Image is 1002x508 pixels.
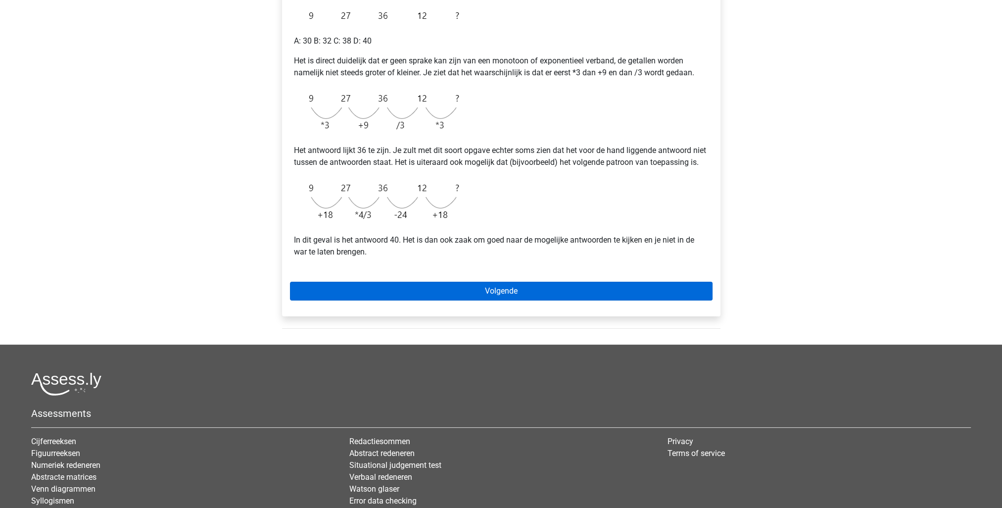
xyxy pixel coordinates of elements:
[294,35,709,47] p: A: 30 B: 32 C: 38 D: 40
[294,87,464,137] img: Alternating_Example_2_2.png
[294,55,709,79] p: Het is direct duidelijk dat er geen sprake kan zijn van een monotoon of exponentieel verband, de ...
[31,437,76,446] a: Cijferreeksen
[31,496,74,506] a: Syllogismen
[668,437,693,446] a: Privacy
[668,449,725,458] a: Terms of service
[349,460,441,470] a: Situational judgement test
[294,176,464,226] img: Alternating_Example_2_3.png
[31,472,96,482] a: Abstracte matrices
[349,484,399,494] a: Watson glaser
[294,4,464,27] img: Alternating_Example_2_1.png
[31,484,95,494] a: Venn diagrammen
[31,449,80,458] a: Figuurreeksen
[294,145,709,168] p: Het antwoord lijkt 36 te zijn. Je zult met dit soort opgave echter soms zien dat het voor de hand...
[31,407,971,419] h5: Assessments
[349,449,415,458] a: Abstract redeneren
[31,372,101,396] img: Assessly logo
[349,472,412,482] a: Verbaal redeneren
[349,437,410,446] a: Redactiesommen
[294,234,709,258] p: In dit geval is het antwoord 40. Het is dan ook zaak om goed naar de mogelijke antwoorden te kijk...
[349,496,417,506] a: Error data checking
[290,282,713,301] a: Volgende
[31,460,100,470] a: Numeriek redeneren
